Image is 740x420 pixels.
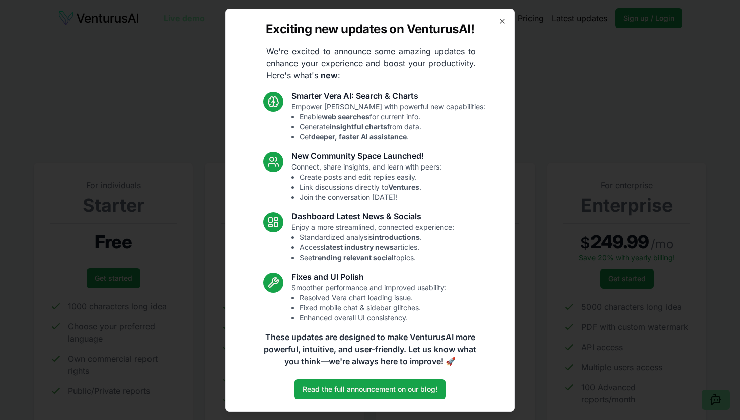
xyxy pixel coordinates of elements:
[291,162,441,202] p: Connect, share insights, and learn with peers:
[312,253,394,262] strong: trending relevant social
[300,172,441,182] li: Create posts and edit replies easily.
[322,112,369,121] strong: web searches
[300,303,447,313] li: Fixed mobile chat & sidebar glitches.
[300,192,441,202] li: Join the conversation [DATE]!
[291,210,454,222] h3: Dashboard Latest News & Socials
[291,150,441,162] h3: New Community Space Launched!
[300,132,485,142] li: Get .
[300,122,485,132] li: Generate from data.
[258,45,484,81] p: We're excited to announce some amazing updates to enhance your experience and boost your producti...
[300,293,447,303] li: Resolved Vera chart loading issue.
[291,283,447,323] p: Smoother performance and improved usability:
[291,271,447,283] h3: Fixes and UI Polish
[257,331,483,367] p: These updates are designed to make VenturusAI more powerful, intuitive, and user-friendly. Let us...
[291,222,454,263] p: Enjoy a more streamlined, connected experience:
[300,253,454,263] li: See topics.
[300,232,454,242] li: Standardized analysis .
[291,102,485,142] p: Empower [PERSON_NAME] with powerful new capabilities:
[388,183,419,191] strong: Ventures
[324,243,394,251] strong: latest industry news
[294,379,446,399] a: Read the full announcement on our blog!
[373,233,420,241] strong: introductions
[311,132,407,141] strong: deeper, faster AI assistance
[300,242,454,253] li: Access articles.
[266,21,474,37] h2: Exciting new updates on VenturusAI!
[300,313,447,323] li: Enhanced overall UI consistency.
[300,182,441,192] li: Link discussions directly to .
[330,122,387,131] strong: insightful charts
[291,90,485,102] h3: Smarter Vera AI: Search & Charts
[300,112,485,122] li: Enable for current info.
[321,70,338,80] strong: new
